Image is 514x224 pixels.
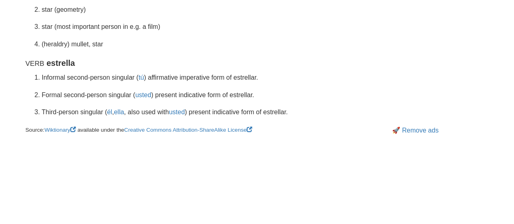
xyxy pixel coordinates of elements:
li: Formal second-person singular ( ) present indicative form of estrellar. [42,91,330,100]
iframe: Advertisement [342,8,488,122]
a: 🚀 Remove ads [392,127,438,134]
small: Verb [26,60,44,67]
small: Source: available under the [26,127,252,133]
a: él [107,109,112,115]
a: ella [114,109,124,115]
a: Creative Commons Attribution-ShareAlike License [124,127,252,133]
strong: estrella [46,59,75,67]
li: Third-person singular ( , , also used with ) present indicative form of estrellar. [42,108,330,117]
li: (heraldry) mullet, star [42,40,330,49]
li: Informal second-person singular ( ) affirmative imperative form of estrellar. [42,73,330,83]
li: star (geometry) [42,5,330,15]
a: tú [139,74,144,81]
a: usted [135,91,151,98]
li: star (most important person in e.g. a film) [42,22,330,32]
a: Wiktionary [44,127,77,133]
a: usted [169,109,185,115]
